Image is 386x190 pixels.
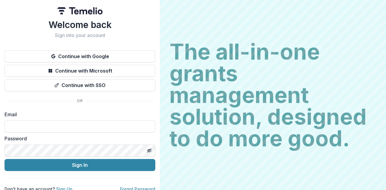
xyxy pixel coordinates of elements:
[57,7,103,14] img: Temelio
[5,159,155,171] button: Sign In
[5,33,155,38] h2: Sign into your account
[5,65,155,77] button: Continue with Microsoft
[5,135,152,142] label: Password
[5,50,155,62] button: Continue with Google
[5,111,152,118] label: Email
[5,19,155,30] h1: Welcome back
[5,79,155,91] button: Continue with SSO
[144,146,154,155] button: Toggle password visibility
